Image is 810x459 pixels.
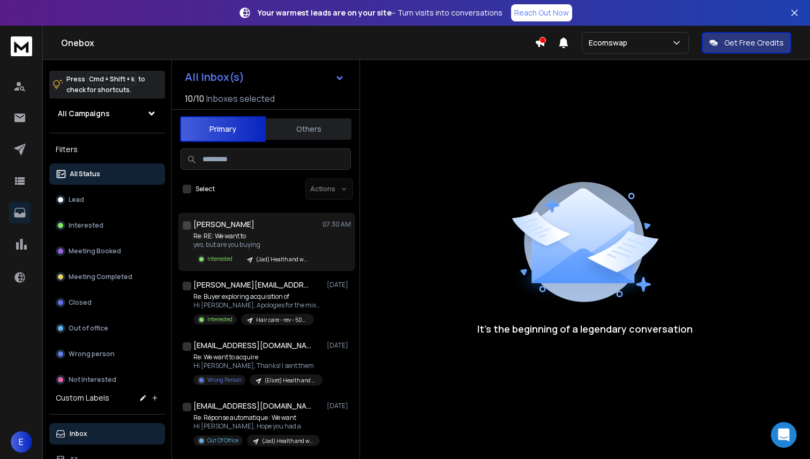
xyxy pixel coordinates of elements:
p: Re: We want to acquire [193,353,322,362]
h1: [PERSON_NAME] [193,219,254,230]
button: Primary [180,116,266,142]
p: Interested [207,315,232,323]
button: Closed [49,292,165,313]
button: Lead [49,189,165,210]
button: Get Free Credits [702,32,791,54]
p: Hi [PERSON_NAME], Apologies for the mix-up [193,301,322,310]
button: Wrong person [49,343,165,365]
p: Inbox [70,430,87,438]
button: Not Interested [49,369,165,390]
p: Hi [PERSON_NAME], Thanks! I sent them [193,362,322,370]
p: Interested [207,255,232,263]
p: (Eliott) Health and wellness brands Europe - 50k - 1m/month (Storeleads) p2 [265,377,316,385]
h1: [EMAIL_ADDRESS][DOMAIN_NAME] [193,401,311,411]
button: Out of office [49,318,165,339]
p: – Turn visits into conversations [258,7,502,18]
p: Hair care - rev - 50k - 1m/month- [GEOGRAPHIC_DATA] (Eliott) [256,316,307,324]
p: Lead [69,195,84,204]
h1: [PERSON_NAME][EMAIL_ADDRESS][DOMAIN_NAME] [193,280,311,290]
p: Re: RE: We want to [193,232,314,240]
span: Cmd + Shift + k [87,73,136,85]
h1: [EMAIL_ADDRESS][DOMAIN_NAME] [193,340,311,351]
p: Get Free Credits [724,37,784,48]
div: Open Intercom Messenger [771,422,797,448]
button: Meeting Completed [49,266,165,288]
p: Re: Buyer exploring acquisition of [193,292,322,301]
span: 10 / 10 [185,92,204,105]
p: Press to check for shortcuts. [66,74,145,95]
button: Meeting Booked [49,240,165,262]
button: All Status [49,163,165,185]
button: Others [266,117,351,141]
p: Wrong Person [207,376,241,384]
h3: Inboxes selected [206,92,275,105]
h1: All Campaigns [58,108,110,119]
h1: All Inbox(s) [185,72,244,82]
p: Ecomswap [589,37,632,48]
p: Re: Réponse automatique : We want [193,413,320,422]
p: 07:30 AM [322,220,351,229]
button: E [11,431,32,453]
p: It’s the beginning of a legendary conversation [477,321,693,336]
p: Out Of Office [207,437,238,445]
p: Meeting Completed [69,273,132,281]
button: Inbox [49,423,165,445]
p: Out of office [69,324,108,333]
p: yes, but are you buying [193,240,314,249]
h1: Onebox [61,36,535,49]
label: Select [196,185,215,193]
p: All Status [70,170,100,178]
p: [DATE] [327,281,351,289]
p: Meeting Booked [69,247,121,255]
p: Closed [69,298,92,307]
p: Reach Out Now [514,7,569,18]
h3: Custom Labels [56,393,109,403]
p: (Jad) Health and wellness brands Europe - 50k - 1m/month (Storeleads) p1 [256,255,307,264]
p: Interested [69,221,103,230]
p: [DATE] [327,402,351,410]
p: [DATE] [327,341,351,350]
img: logo [11,36,32,56]
p: Not Interested [69,375,116,384]
p: Hi [PERSON_NAME], Hope you had a [193,422,320,431]
button: All Inbox(s) [176,66,353,88]
strong: Your warmest leads are on your site [258,7,392,18]
p: Wrong person [69,350,115,358]
button: All Campaigns [49,103,165,124]
h3: Filters [49,142,165,157]
a: Reach Out Now [511,4,572,21]
p: (Jad) Health and wellness brands Europe - 50k - 1m/month (Storeleads) p1 [262,437,313,445]
button: Interested [49,215,165,236]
